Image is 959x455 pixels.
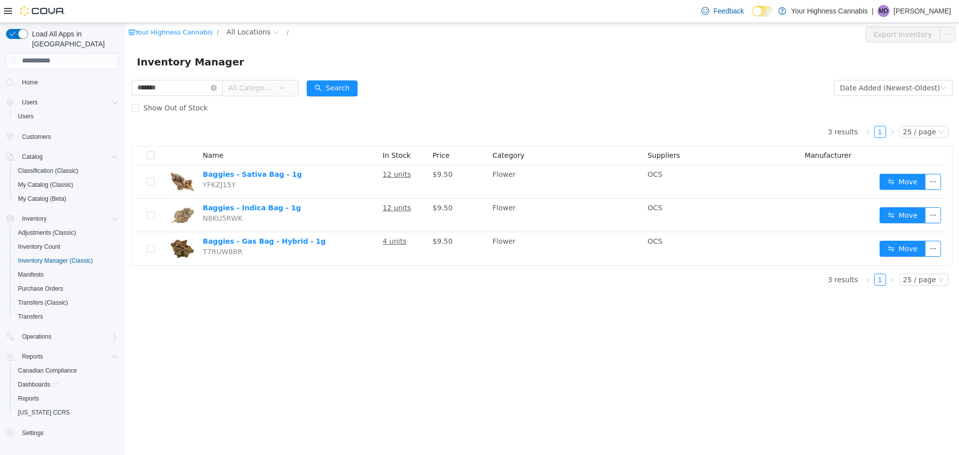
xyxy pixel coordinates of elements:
button: Reports [2,350,123,364]
a: Dashboards [10,378,123,392]
i: icon: right [764,106,770,112]
button: Classification (Classic) [10,164,123,178]
i: icon: left [740,106,746,112]
p: [PERSON_NAME] [894,5,951,17]
button: Manifests [10,268,123,282]
button: icon: swapMove [755,218,801,234]
i: icon: down [813,106,819,113]
span: $9.50 [308,181,328,189]
img: Baggies - Sativa Bag - 1g hero shot [45,146,70,171]
span: Inventory [18,213,119,225]
span: Feedback [713,6,744,16]
span: Suppliers [522,128,555,136]
p: | [872,5,874,17]
li: 1 [749,103,761,115]
button: Purchase Orders [10,282,123,296]
span: Transfers (Classic) [14,297,119,309]
span: Inventory Count [14,241,119,253]
button: Export Inventory [741,3,815,19]
button: Operations [2,330,123,344]
span: Dashboards [14,379,119,391]
button: icon: swapMove [755,184,801,200]
li: Next Page [761,103,773,115]
span: My Catalog (Classic) [14,179,119,191]
span: / [92,5,94,13]
button: My Catalog (Classic) [10,178,123,192]
span: OCS [522,181,537,189]
span: Load All Apps in [GEOGRAPHIC_DATA] [28,29,119,49]
u: 4 units [258,214,282,222]
a: Inventory Count [14,241,64,253]
a: [US_STATE] CCRS [14,407,74,419]
a: 1 [750,251,761,262]
a: Inventory Manager (Classic) [14,255,97,267]
span: Users [22,98,37,106]
a: Adjustments (Classic) [14,227,80,239]
a: icon: shopYour Highness Cannabis [3,5,88,13]
span: YFKZJ15Y [78,158,111,166]
span: Category [368,128,400,136]
a: Users [14,110,37,122]
span: Home [18,76,119,88]
span: Adjustments (Classic) [14,227,119,239]
button: Inventory Manager (Classic) [10,254,123,268]
i: icon: left [740,254,746,260]
a: Feedback [697,1,748,21]
span: Transfers [18,313,43,321]
button: Catalog [18,151,46,163]
button: Inventory [2,212,123,226]
span: Home [22,78,38,86]
span: $9.50 [308,214,328,222]
span: T7RUW8BR [78,225,118,233]
span: Catalog [18,151,119,163]
a: 1 [750,103,761,114]
button: Customers [2,129,123,144]
span: My Catalog (Beta) [14,193,119,205]
button: Catalog [2,150,123,164]
a: Dashboards [14,379,62,391]
span: Reports [14,393,119,405]
u: 12 units [258,181,286,189]
a: Baggies - Gas Bag - Hybrid - 1g [78,214,201,222]
span: Name [78,128,98,136]
span: Price [308,128,325,136]
span: My Catalog (Classic) [18,181,73,189]
span: Settings [22,429,43,437]
span: Reports [22,353,43,361]
i: icon: down [813,254,819,261]
span: MD [879,5,889,17]
button: icon: ellipsis [800,151,816,167]
button: Users [10,109,123,123]
a: My Catalog (Classic) [14,179,77,191]
a: Settings [18,427,47,439]
span: Inventory Manager [12,31,125,47]
button: Inventory Count [10,240,123,254]
span: Reports [18,395,39,403]
span: My Catalog (Beta) [18,195,66,203]
span: Operations [22,333,51,341]
img: Baggies - Gas Bag - Hybrid - 1g hero shot [45,213,70,238]
button: Canadian Compliance [10,364,123,378]
i: icon: down [154,62,160,69]
button: Reports [10,392,123,406]
i: icon: right [764,254,770,260]
a: Baggies - Indica Bag - 1g [78,181,176,189]
i: icon: down [816,62,822,69]
button: Users [2,95,123,109]
span: [US_STATE] CCRS [18,409,70,417]
li: Next Page [761,251,773,263]
button: Users [18,96,41,108]
span: Classification (Classic) [14,165,119,177]
li: 3 results [703,251,733,263]
span: Inventory [22,215,46,223]
span: Inventory Manager (Classic) [18,257,93,265]
a: My Catalog (Beta) [14,193,70,205]
span: Operations [18,331,119,343]
td: Flower [364,209,518,242]
span: In Stock [258,128,286,136]
img: Cova [20,6,65,16]
span: $9.50 [308,147,328,155]
button: icon: searchSearch [182,57,233,73]
span: Transfers (Classic) [18,299,68,307]
button: Transfers [10,310,123,324]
